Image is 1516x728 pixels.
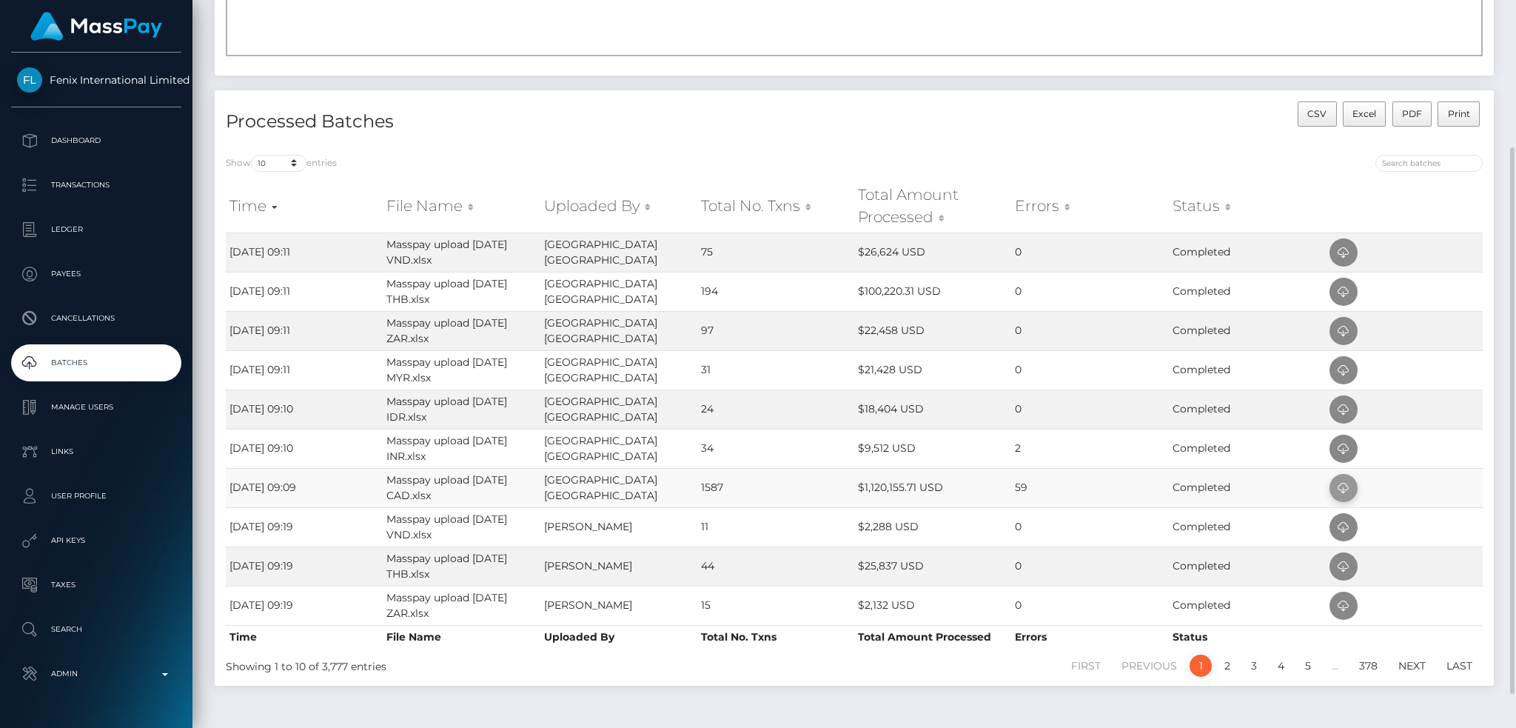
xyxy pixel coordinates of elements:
[697,625,854,649] th: Total No. Txns
[1169,468,1326,507] td: Completed
[697,547,854,586] td: 44
[1169,507,1326,547] td: Completed
[226,507,383,547] td: [DATE] 09:19
[383,586,540,625] td: Masspay upload [DATE] ZAR.xlsx
[1169,390,1326,429] td: Completed
[11,167,181,204] a: Transactions
[697,586,854,625] td: 15
[226,233,383,272] td: [DATE] 09:11
[383,233,540,272] td: Masspay upload [DATE] VND.xlsx
[854,429,1011,468] td: $9,512 USD
[251,155,306,172] select: Showentries
[17,352,175,374] p: Batches
[11,122,181,159] a: Dashboard
[540,429,697,468] td: [GEOGRAPHIC_DATA] [GEOGRAPHIC_DATA]
[17,263,175,285] p: Payees
[383,507,540,547] td: Masspay upload [DATE] VND.xlsx
[1438,101,1480,127] button: Print
[1169,547,1326,586] td: Completed
[854,547,1011,586] td: $25,837 USD
[226,272,383,311] td: [DATE] 09:11
[383,180,540,233] th: File Name: activate to sort column ascending
[540,233,697,272] td: [GEOGRAPHIC_DATA] [GEOGRAPHIC_DATA]
[11,256,181,293] a: Payees
[697,311,854,350] td: 97
[1011,350,1168,390] td: 0
[540,625,697,649] th: Uploaded By
[854,233,1011,272] td: $26,624 USD
[854,390,1011,429] td: $18,404 USD
[697,272,854,311] td: 194
[226,180,383,233] th: Time: activate to sort column ascending
[540,547,697,586] td: [PERSON_NAME]
[226,547,383,586] td: [DATE] 09:19
[383,429,540,468] td: Masspay upload [DATE] INR.xlsx
[1169,311,1326,350] td: Completed
[1011,311,1168,350] td: 0
[226,350,383,390] td: [DATE] 09:11
[11,433,181,470] a: Links
[1270,655,1292,677] a: 4
[11,300,181,337] a: Cancellations
[383,547,540,586] td: Masspay upload [DATE] THB.xlsx
[226,109,843,135] h4: Processed Batches
[854,350,1011,390] td: $21,428 USD
[1011,507,1168,547] td: 0
[854,507,1011,547] td: $2,288 USD
[1298,101,1337,127] button: CSV
[1011,272,1168,311] td: 0
[383,468,540,507] td: Masspay upload [DATE] CAD.xlsx
[1011,468,1168,507] td: 59
[11,389,181,426] a: Manage Users
[226,155,337,172] label: Show entries
[1307,108,1326,119] span: CSV
[1297,655,1319,677] a: 5
[17,396,175,418] p: Manage Users
[11,73,181,87] span: Fenix International Limited
[226,625,383,649] th: Time
[540,311,697,350] td: [GEOGRAPHIC_DATA] [GEOGRAPHIC_DATA]
[1390,655,1434,677] a: Next
[540,390,697,429] td: [GEOGRAPHIC_DATA] [GEOGRAPHIC_DATA]
[17,130,175,152] p: Dashboard
[30,12,162,41] img: MassPay Logo
[1243,655,1265,677] a: 3
[697,233,854,272] td: 75
[226,653,737,675] div: Showing 1 to 10 of 3,777 entries
[1011,390,1168,429] td: 0
[540,586,697,625] td: [PERSON_NAME]
[1402,108,1422,119] span: PDF
[1375,155,1483,172] input: Search batches
[17,574,175,596] p: Taxes
[383,311,540,350] td: Masspay upload [DATE] ZAR.xlsx
[17,441,175,463] p: Links
[1169,350,1326,390] td: Completed
[697,468,854,507] td: 1587
[383,272,540,311] td: Masspay upload [DATE] THB.xlsx
[17,485,175,507] p: User Profile
[226,468,383,507] td: [DATE] 09:09
[1169,233,1326,272] td: Completed
[1343,101,1386,127] button: Excel
[854,625,1011,649] th: Total Amount Processed
[540,507,697,547] td: [PERSON_NAME]
[697,390,854,429] td: 24
[11,655,181,692] a: Admin
[11,211,181,248] a: Ledger
[1392,101,1432,127] button: PDF
[17,174,175,196] p: Transactions
[1169,586,1326,625] td: Completed
[383,350,540,390] td: Masspay upload [DATE] MYR.xlsx
[17,530,175,552] p: API Keys
[1011,547,1168,586] td: 0
[1169,625,1326,649] th: Status
[697,507,854,547] td: 11
[226,429,383,468] td: [DATE] 09:10
[17,67,42,93] img: Fenix International Limited
[1351,655,1386,677] a: 378
[854,468,1011,507] td: $1,120,155.71 USD
[1448,108,1470,119] span: Print
[17,663,175,685] p: Admin
[11,344,181,381] a: Batches
[11,567,181,604] a: Taxes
